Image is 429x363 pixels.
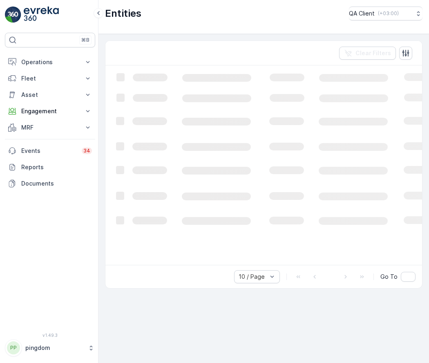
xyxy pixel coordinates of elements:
p: Operations [21,58,79,66]
p: Reports [21,163,92,171]
img: logo [5,7,21,23]
a: Events34 [5,143,95,159]
p: ( +03:00 ) [378,10,399,17]
p: MRF [21,123,79,132]
p: Events [21,147,77,155]
button: PPpingdom [5,339,95,356]
span: Go To [380,273,398,281]
span: v 1.49.3 [5,333,95,338]
div: PP [7,341,20,354]
button: QA Client(+03:00) [349,7,422,20]
a: Reports [5,159,95,175]
a: Documents [5,175,95,192]
p: Engagement [21,107,79,115]
p: pingdom [25,344,84,352]
p: QA Client [349,9,375,18]
p: Entities [105,7,141,20]
button: Engagement [5,103,95,119]
p: Fleet [21,74,79,83]
button: Fleet [5,70,95,87]
p: Asset [21,91,79,99]
button: Operations [5,54,95,70]
button: Clear Filters [339,47,396,60]
p: Documents [21,179,92,188]
p: 34 [83,148,90,154]
button: MRF [5,119,95,136]
p: Clear Filters [355,49,391,57]
p: ⌘B [81,37,89,43]
img: logo_light-DOdMpM7g.png [24,7,59,23]
button: Asset [5,87,95,103]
